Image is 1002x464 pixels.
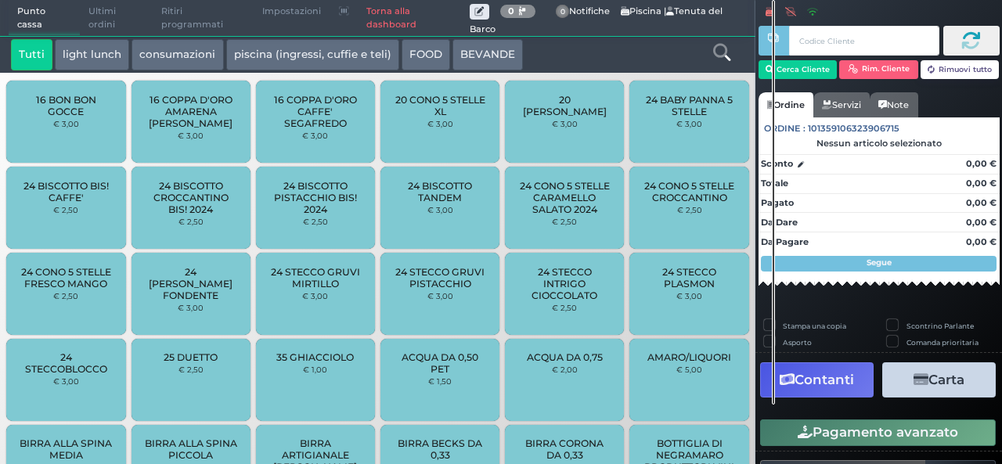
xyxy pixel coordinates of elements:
[178,365,204,374] small: € 2,50
[394,351,487,375] span: ACQUA DA 0,50 PET
[303,217,328,226] small: € 2,50
[552,303,577,312] small: € 2,50
[966,236,997,247] strong: 0,00 €
[759,60,838,79] button: Cerca Cliente
[761,178,788,189] strong: Totale
[870,92,917,117] a: Note
[552,119,578,128] small: € 3,00
[677,205,702,214] small: € 2,50
[518,180,611,215] span: 24 CONO 5 STELLE CARAMELLO SALATO 2024
[813,92,870,117] a: Servizi
[153,1,254,36] span: Ritiri programmati
[556,5,570,19] span: 0
[764,122,806,135] span: Ordine :
[527,351,603,363] span: ACQUA DA 0,75
[394,437,487,461] span: BIRRA BECKS DA 0,33
[428,376,452,386] small: € 1,50
[427,119,453,128] small: € 3,00
[394,94,487,117] span: 20 CONO 5 STELLE XL
[906,321,974,331] label: Scontrino Parlante
[906,337,979,347] label: Comanda prioritaria
[302,131,328,140] small: € 3,00
[647,351,731,363] span: AMARO/LIQUORI
[676,119,702,128] small: € 3,00
[966,158,997,169] strong: 0,00 €
[144,437,237,461] span: BIRRA ALLA SPINA PICCOLA
[55,39,129,70] button: light lunch
[966,217,997,228] strong: 0,00 €
[132,39,223,70] button: consumazioni
[760,419,996,446] button: Pagamento avanzato
[269,94,362,129] span: 16 COPPA D'ORO CAFFE' SEGAFREDO
[761,217,798,228] strong: Da Dare
[20,351,113,375] span: 24 STECCOBLOCCO
[518,266,611,301] span: 24 STECCO INTRIGO CIOCCOLATO
[552,365,578,374] small: € 2,00
[394,266,487,290] span: 24 STECCO GRUVI PISTACCHIO
[144,94,237,129] span: 16 COPPA D'ORO AMARENA [PERSON_NAME]
[761,157,793,171] strong: Sconto
[80,1,153,36] span: Ultimi ordini
[643,180,736,203] span: 24 CONO 5 STELLE CROCCANTINO
[761,197,794,208] strong: Pagato
[760,362,874,397] button: Contanti
[518,94,611,117] span: 20 [PERSON_NAME]
[789,26,939,56] input: Codice Cliente
[302,291,328,300] small: € 3,00
[53,376,79,386] small: € 3,00
[144,180,237,215] span: 24 BISCOTTO CROCCANTINO BIS! 2024
[9,1,81,36] span: Punto cassa
[508,5,514,16] b: 0
[164,351,218,363] span: 25 DUETTO
[783,321,846,331] label: Stampa una copia
[921,60,1000,79] button: Rimuovi tutto
[276,351,354,363] span: 35 GHIACCIOLO
[427,291,453,300] small: € 3,00
[402,39,450,70] button: FOOD
[20,266,113,290] span: 24 CONO 5 STELLE FRESCO MANGO
[759,92,813,117] a: Ordine
[676,291,702,300] small: € 3,00
[20,437,113,461] span: BIRRA ALLA SPINA MEDIA
[20,94,113,117] span: 16 BON BON GOCCE
[676,365,702,374] small: € 5,00
[53,119,79,128] small: € 3,00
[20,180,113,203] span: 24 BISCOTTO BIS! CAFFE'
[867,257,892,268] strong: Segue
[178,217,204,226] small: € 2,50
[303,365,327,374] small: € 1,00
[518,437,611,461] span: BIRRA CORONA DA 0,33
[11,39,52,70] button: Tutti
[269,266,362,290] span: 24 STECCO GRUVI MIRTILLO
[966,178,997,189] strong: 0,00 €
[178,131,204,140] small: € 3,00
[452,39,523,70] button: BEVANDE
[808,122,899,135] span: 101359106323906715
[178,303,204,312] small: € 3,00
[761,236,809,247] strong: Da Pagare
[759,138,1000,149] div: Nessun articolo selezionato
[839,60,918,79] button: Rim. Cliente
[427,205,453,214] small: € 3,00
[394,180,487,203] span: 24 BISCOTTO TANDEM
[53,205,78,214] small: € 2,50
[643,266,736,290] span: 24 STECCO PLASMON
[53,291,78,300] small: € 2,50
[882,362,996,397] button: Carta
[783,337,812,347] label: Asporto
[643,94,736,117] span: 24 BABY PANNA 5 STELLE
[358,1,470,36] a: Torna alla dashboard
[552,217,577,226] small: € 2,50
[269,180,362,215] span: 24 BISCOTTO PISTACCHIO BIS! 2024
[144,266,237,301] span: 24 [PERSON_NAME] FONDENTE
[226,39,399,70] button: piscina (ingressi, cuffie e teli)
[966,197,997,208] strong: 0,00 €
[254,1,330,23] span: Impostazioni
